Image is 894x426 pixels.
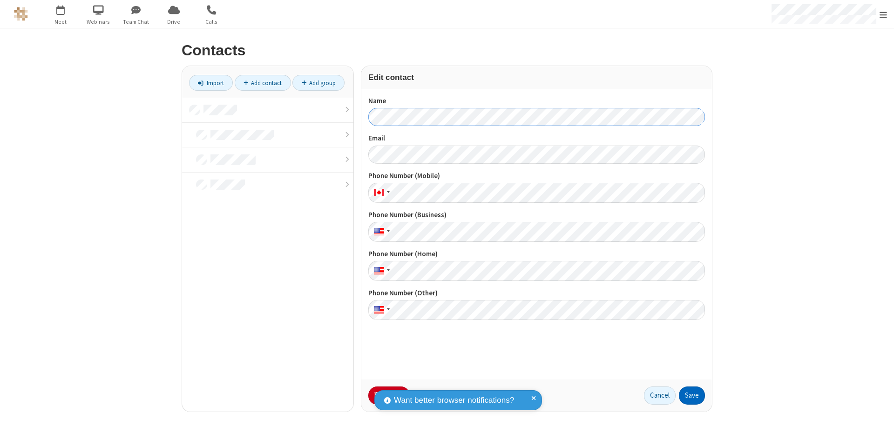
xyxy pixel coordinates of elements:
label: Phone Number (Other) [368,288,705,299]
h2: Contacts [182,42,712,59]
img: QA Selenium DO NOT DELETE OR CHANGE [14,7,28,21]
h3: Edit contact [368,73,705,82]
a: Add contact [235,75,291,91]
div: United States: + 1 [368,222,393,242]
button: Delete [368,386,410,405]
div: Canada: + 1 [368,183,393,203]
label: Phone Number (Home) [368,249,705,260]
button: Save [679,386,705,405]
span: Webinars [81,18,116,26]
span: Want better browser notifications? [394,394,514,406]
span: Meet [43,18,78,26]
div: United States: + 1 [368,300,393,320]
label: Email [368,133,705,144]
span: Team Chat [119,18,154,26]
label: Phone Number (Mobile) [368,171,705,181]
span: Calls [194,18,229,26]
div: United States: + 1 [368,261,393,281]
a: Add group [292,75,345,91]
label: Phone Number (Business) [368,210,705,220]
span: Drive [156,18,191,26]
button: Cancel [644,386,676,405]
label: Name [368,96,705,106]
a: Import [189,75,233,91]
